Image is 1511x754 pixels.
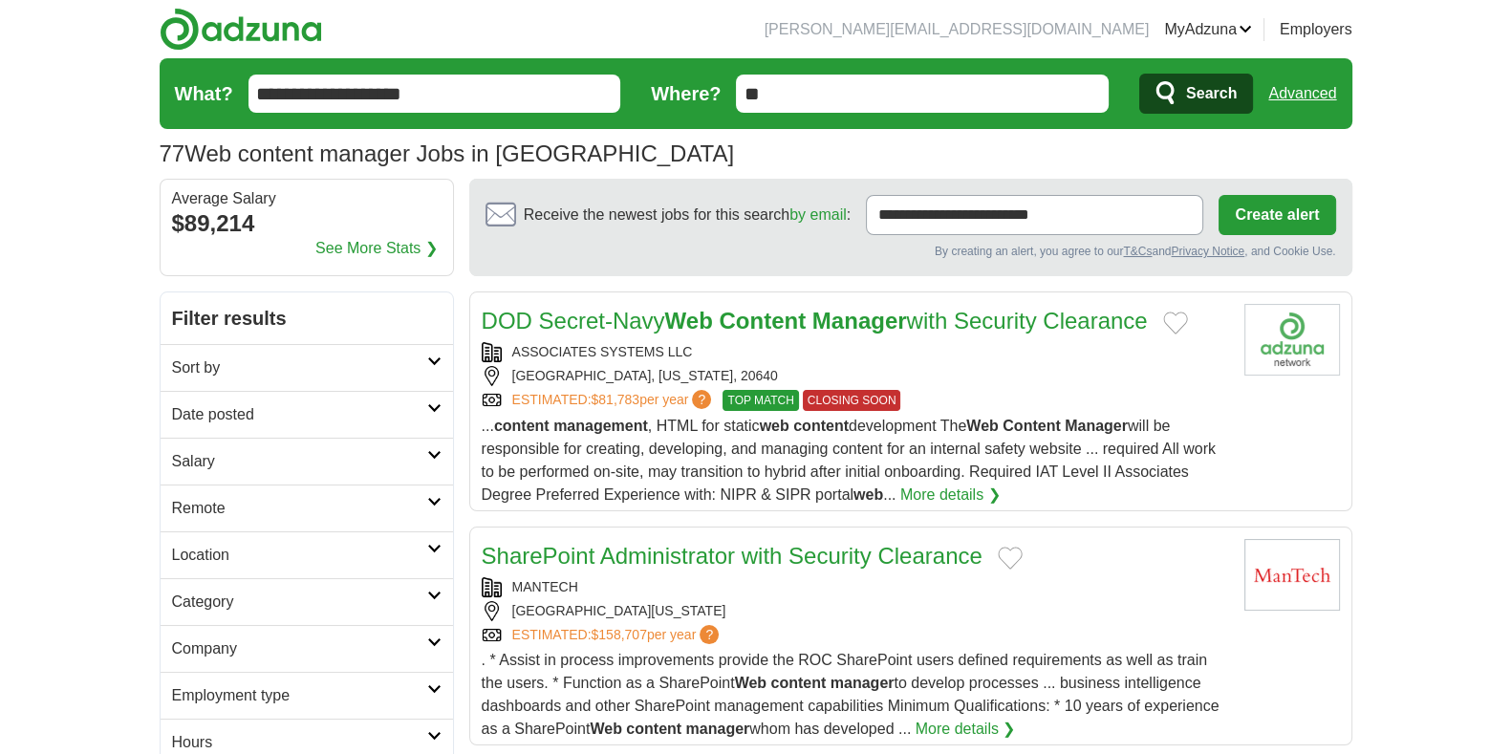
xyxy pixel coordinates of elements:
a: Company [161,625,453,672]
h2: Sort by [172,356,427,379]
a: T&Cs [1123,245,1152,258]
h2: Date posted [172,403,427,426]
strong: Web [665,308,713,334]
label: Where? [651,79,721,108]
a: Salary [161,438,453,485]
h2: Salary [172,450,427,473]
span: CLOSING SOON [803,390,901,411]
h2: Filter results [161,292,453,344]
img: Adzuna logo [160,8,322,51]
a: Category [161,578,453,625]
a: Location [161,531,453,578]
strong: manager [831,675,895,691]
span: $81,783 [591,392,639,407]
div: [GEOGRAPHIC_DATA][US_STATE] [482,601,1229,621]
h2: Employment type [172,684,427,707]
strong: content [494,418,550,434]
label: What? [175,79,233,108]
a: SharePoint Administrator with Security Clearance [482,543,982,569]
a: Employers [1280,18,1352,41]
a: Advanced [1268,75,1336,113]
a: Sort by [161,344,453,391]
a: Privacy Notice [1171,245,1244,258]
strong: Content [719,308,806,334]
strong: Web [735,675,766,691]
a: DOD Secret-NavyWeb Content Managerwith Security Clearance [482,308,1148,334]
a: Date posted [161,391,453,438]
div: By creating an alert, you agree to our and , and Cookie Use. [486,243,1336,260]
span: ? [692,390,711,409]
a: Remote [161,485,453,531]
button: Add to favorite jobs [998,547,1023,570]
a: More details ❯ [900,484,1001,506]
img: ManTech logo [1244,539,1340,611]
strong: Web [966,418,998,434]
strong: management [553,418,648,434]
div: Average Salary [172,191,442,206]
a: MANTECH [512,579,578,594]
span: . * Assist in process improvements provide the ROC SharePoint users defined requirements as well ... [482,652,1220,737]
strong: content [793,418,849,434]
a: ESTIMATED:$81,783per year? [512,390,716,411]
h1: Web content manager Jobs in [GEOGRAPHIC_DATA] [160,140,735,166]
button: Add to favorite jobs [1163,312,1188,334]
span: $158,707 [591,627,646,642]
h2: Company [172,637,427,660]
span: ? [700,625,719,644]
a: by email [789,206,847,223]
strong: content [626,721,681,737]
img: Company logo [1244,304,1340,376]
div: ASSOCIATES SYSTEMS LLC [482,342,1229,362]
span: 77 [160,137,185,171]
strong: content [770,675,826,691]
a: More details ❯ [916,718,1016,741]
span: Search [1186,75,1237,113]
h2: Location [172,544,427,567]
span: ... , HTML for static development The will be responsible for creating, developing, and managing ... [482,418,1216,503]
button: Search [1139,74,1253,114]
div: $89,214 [172,206,442,241]
strong: Content [1003,418,1060,434]
span: Receive the newest jobs for this search : [524,204,851,226]
a: MyAdzuna [1164,18,1252,41]
div: [GEOGRAPHIC_DATA], [US_STATE], 20640 [482,366,1229,386]
strong: web [853,486,883,503]
a: Employment type [161,672,453,719]
li: [PERSON_NAME][EMAIL_ADDRESS][DOMAIN_NAME] [765,18,1150,41]
strong: Web [590,721,621,737]
a: See More Stats ❯ [315,237,438,260]
strong: Manager [812,308,907,334]
strong: Manager [1065,418,1128,434]
strong: manager [686,721,750,737]
h2: Hours [172,731,427,754]
h2: Category [172,591,427,614]
h2: Remote [172,497,427,520]
button: Create alert [1219,195,1335,235]
a: ESTIMATED:$158,707per year? [512,625,723,645]
strong: web [760,418,789,434]
span: TOP MATCH [723,390,798,411]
